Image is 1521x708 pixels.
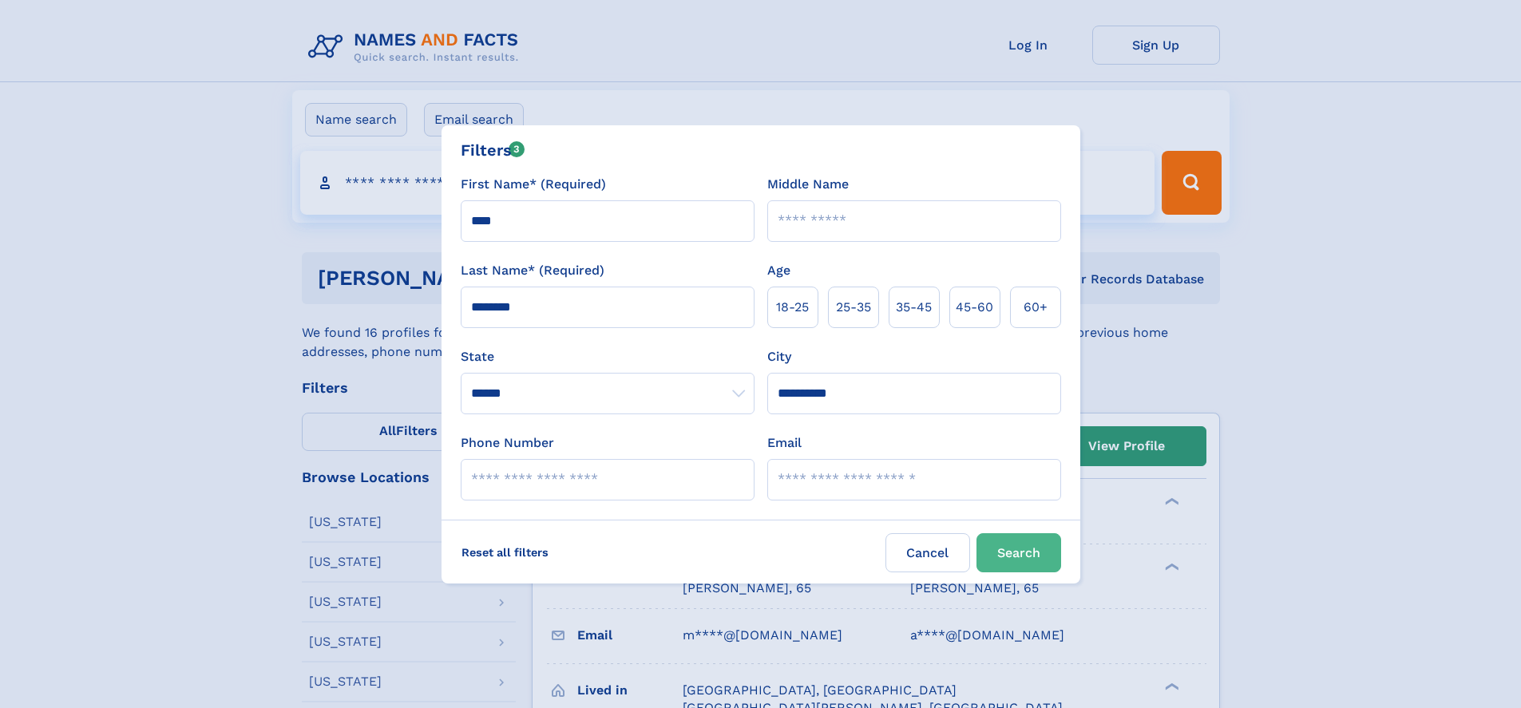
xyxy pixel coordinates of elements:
label: Cancel [885,533,970,572]
span: 45‑60 [956,298,993,317]
span: 18‑25 [776,298,809,317]
label: First Name* (Required) [461,175,606,194]
label: Reset all filters [451,533,559,572]
label: Phone Number [461,433,554,453]
label: Last Name* (Required) [461,261,604,280]
span: 25‑35 [836,298,871,317]
label: City [767,347,791,366]
label: Age [767,261,790,280]
label: Middle Name [767,175,849,194]
button: Search [976,533,1061,572]
span: 60+ [1024,298,1048,317]
label: Email [767,433,802,453]
label: State [461,347,755,366]
div: Filters [461,138,525,162]
span: 35‑45 [896,298,932,317]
